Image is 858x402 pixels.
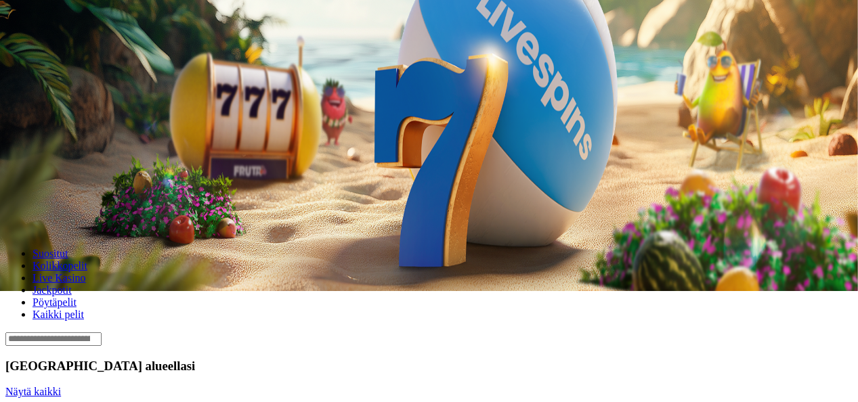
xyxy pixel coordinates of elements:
[33,296,77,308] span: Pöytäpelit
[5,386,61,397] a: Näytä kaikki
[5,225,853,346] header: Lobby
[5,359,853,374] h3: [GEOGRAPHIC_DATA] alueellasi
[5,225,853,321] nav: Lobby
[5,332,102,346] input: Search
[33,284,72,296] a: Jackpotit
[33,260,87,271] a: Kolikkopelit
[33,309,84,320] span: Kaikki pelit
[33,248,68,259] a: Suositut
[33,272,86,284] a: Live Kasino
